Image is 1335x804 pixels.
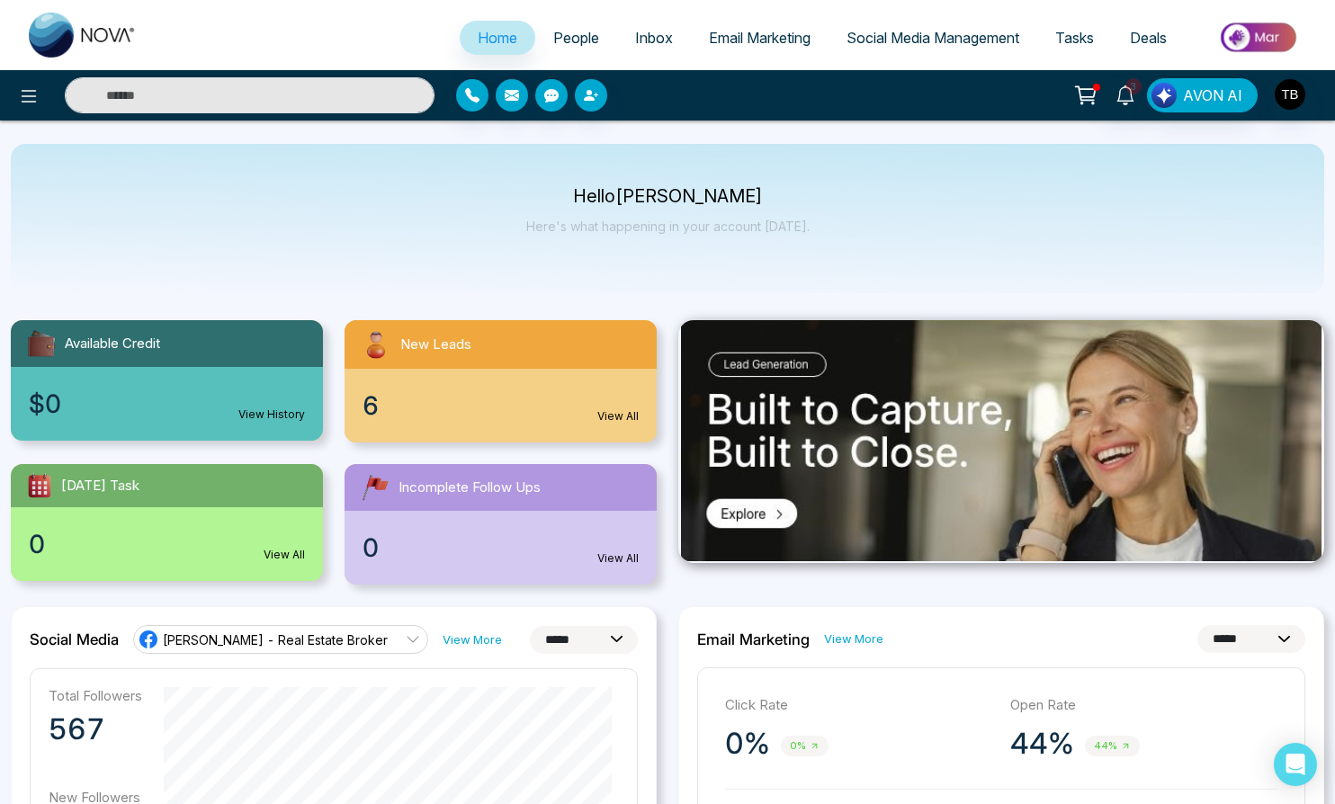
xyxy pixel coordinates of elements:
span: $0 [29,385,61,423]
span: [PERSON_NAME] - Real Estate Broker [163,631,388,648]
a: View More [443,631,502,648]
span: New Leads [400,335,471,355]
a: Incomplete Follow Ups0View All [334,464,667,585]
a: Inbox [617,21,691,55]
span: 6 [363,387,379,424]
span: Home [478,29,517,47]
p: Open Rate [1010,695,1277,716]
p: 44% [1010,726,1074,762]
p: 567 [49,711,142,747]
p: Hello [PERSON_NAME] [526,189,810,204]
img: Market-place.gif [1194,17,1324,58]
button: AVON AI [1147,78,1258,112]
p: Here's what happening in your account [DATE]. [526,219,810,234]
img: Lead Flow [1151,83,1177,108]
span: Deals [1130,29,1167,47]
img: . [681,320,1322,561]
a: View History [238,406,305,423]
h2: Email Marketing [697,630,810,648]
img: User Avatar [1275,79,1305,110]
span: Incomplete Follow Ups [399,478,541,498]
a: People [535,21,617,55]
span: 0 [363,529,379,567]
span: 0% [781,736,829,756]
p: 0% [725,726,770,762]
span: Tasks [1055,29,1094,47]
span: Available Credit [65,334,160,354]
img: newLeads.svg [359,327,393,362]
img: followUps.svg [359,471,391,504]
a: Social Media Management [829,21,1037,55]
a: Email Marketing [691,21,829,55]
span: Email Marketing [709,29,811,47]
a: New Leads6View All [334,320,667,442]
span: People [553,29,599,47]
img: Nova CRM Logo [29,13,137,58]
span: [DATE] Task [61,476,139,496]
span: 0 [29,525,45,563]
a: Deals [1112,21,1185,55]
span: AVON AI [1183,85,1242,106]
a: View All [264,547,305,563]
p: Click Rate [725,695,992,716]
span: 44% [1085,736,1140,756]
span: 3 [1125,78,1142,94]
a: Tasks [1037,21,1112,55]
img: todayTask.svg [25,471,54,500]
a: 3 [1104,78,1147,110]
span: Inbox [635,29,673,47]
a: View All [597,550,639,567]
a: View More [824,630,883,648]
div: Open Intercom Messenger [1274,743,1317,786]
span: Social Media Management [847,29,1019,47]
a: Home [460,21,535,55]
p: Total Followers [49,687,142,704]
h2: Social Media [30,630,119,648]
img: availableCredit.svg [25,327,58,360]
a: View All [597,408,639,424]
